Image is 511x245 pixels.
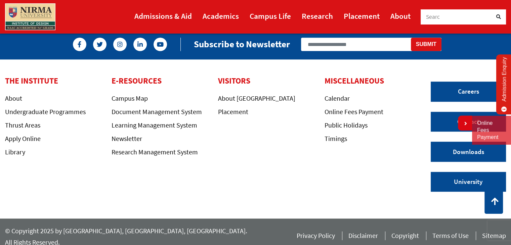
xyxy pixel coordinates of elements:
[112,107,202,116] a: Document Management System
[302,8,333,23] a: Research
[344,8,380,23] a: Placement
[297,231,335,242] a: Privacy Policy
[112,148,198,156] a: Research Management System
[325,94,350,102] a: Calendar
[390,8,411,23] a: About
[325,134,347,143] a: Timings
[431,172,506,192] a: University
[5,94,22,102] a: About
[431,112,506,132] a: Contact
[348,231,378,242] a: Disclaimer
[5,121,40,129] a: Thrust Areas
[325,121,368,129] a: Public Holidays
[477,120,506,141] a: Online Fees Payment
[411,38,441,51] button: Submit
[5,148,25,156] a: Library
[250,8,291,23] a: Campus Life
[218,94,295,102] a: About [GEOGRAPHIC_DATA]
[432,231,469,242] a: Terms of Use
[391,231,419,242] a: Copyright
[426,13,440,20] span: Searc
[112,134,142,143] a: Newsletter
[325,107,383,116] a: Online Fees Payment
[5,107,86,116] a: Undergraduate Programmes
[431,142,506,162] a: Downloads
[5,3,55,30] img: main_logo
[482,231,506,242] a: Sitemap
[218,107,248,116] a: Placement
[5,134,41,143] a: Apply Online
[203,8,239,23] a: Academics
[112,121,197,129] a: Learning Management System
[112,94,148,102] a: Campus Map
[134,8,192,23] a: Admissions & Aid
[194,39,290,50] h2: Subscribe to Newsletter
[431,82,506,102] a: Careers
